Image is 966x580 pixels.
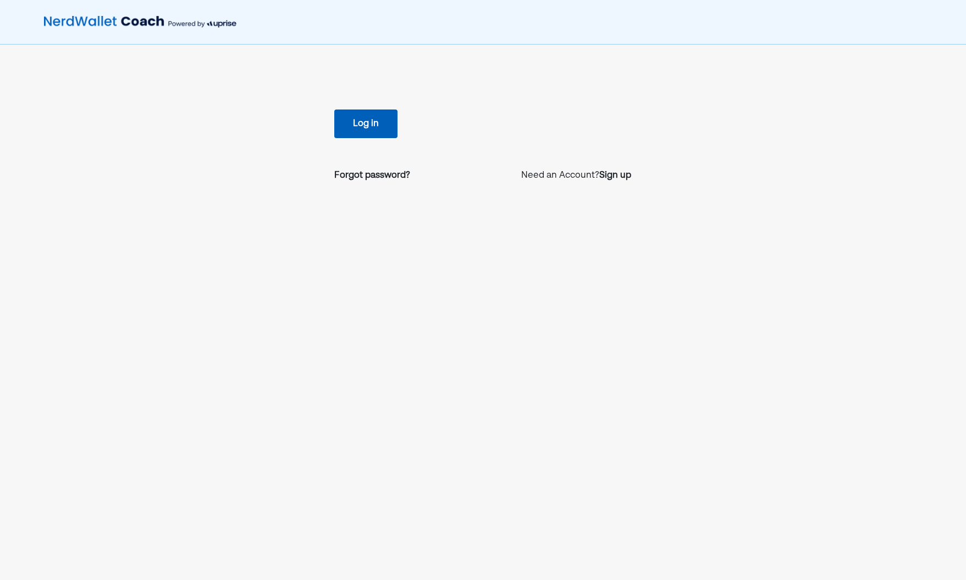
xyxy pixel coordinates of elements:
[599,169,631,182] a: Sign up
[334,110,398,138] button: Log in
[521,169,631,182] p: Need an Account?
[334,169,410,182] a: Forgot password?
